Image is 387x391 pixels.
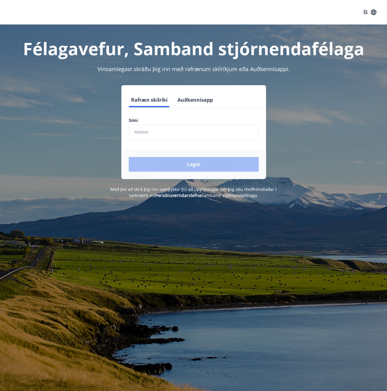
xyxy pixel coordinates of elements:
span: Vinsamlegast skráðu þig inn með rafrænum skilríkjum eða Auðkennisappi. [97,65,290,73]
a: Persónuverndarstefna [155,192,201,198]
h1: Félagavefur, Samband stjórnendafélaga [7,37,380,60]
label: Sími [129,117,259,123]
span: Með því að skrá þig inn samþykkir þú að upplýsingar um þig séu meðhöndlaðar í samræmi við Samband... [110,186,277,198]
button: Rafræn skilríki [129,93,170,107]
button: Auðkennisapp [175,93,215,107]
button: ÍS [360,7,380,18]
